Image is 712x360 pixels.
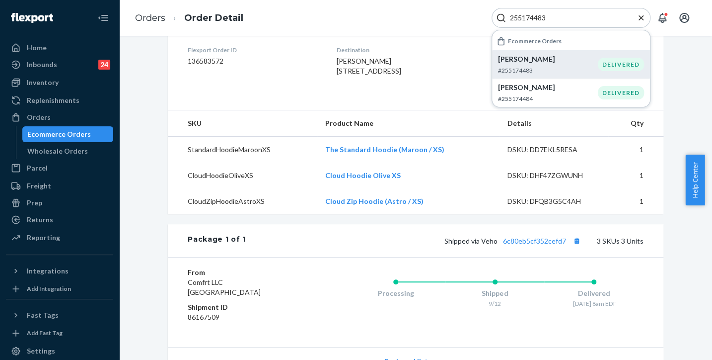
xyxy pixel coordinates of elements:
[444,237,583,245] span: Shipped via Veho
[598,58,644,71] div: DELIVERED
[498,94,598,103] p: #255174484
[27,181,51,191] div: Freight
[135,12,165,23] a: Orders
[188,278,261,296] span: Comfrt LLC [GEOGRAPHIC_DATA]
[503,237,566,245] a: 6c80eb5cf352cefd7
[188,312,306,322] dd: 86167509
[27,95,79,105] div: Replenishments
[11,13,53,23] img: Flexport logo
[6,178,113,194] a: Freight
[325,197,424,205] a: Cloud Zip Hoodie (Astro / XS)
[6,212,113,228] a: Returns
[498,54,598,64] p: [PERSON_NAME]
[27,60,57,70] div: Inbounds
[608,137,663,163] td: 1
[496,13,506,23] svg: Search Icon
[27,284,71,293] div: Add Integration
[507,171,601,180] div: DSKU: DHF47ZGWUNH
[336,57,401,75] span: [PERSON_NAME] [STREET_ADDRESS]
[507,145,601,155] div: DSKU: DD7EKL5RESA
[27,112,51,122] div: Orders
[608,188,663,214] td: 1
[498,66,598,75] p: #255174483
[6,109,113,125] a: Orders
[6,343,113,359] a: Settings
[22,143,114,159] a: Wholesale Orders
[127,3,251,33] ol: breadcrumbs
[608,163,663,188] td: 1
[336,46,484,54] dt: Destination
[27,43,47,53] div: Home
[6,75,113,90] a: Inventory
[27,78,59,88] div: Inventory
[6,92,113,108] a: Replenishments
[6,230,113,246] a: Reporting
[544,299,643,308] div: [DATE] 8am EDT
[188,56,320,66] dd: 136583572
[168,110,317,137] th: SKU
[27,329,63,337] div: Add Fast Tag
[445,299,545,308] div: 9/12
[6,307,113,323] button: Fast Tags
[317,110,499,137] th: Product Name
[27,266,69,276] div: Integrations
[544,288,643,298] div: Delivered
[246,234,643,247] div: 3 SKUs 3 Units
[6,263,113,279] button: Integrations
[168,137,317,163] td: StandardHoodieMaroonXS
[22,126,114,142] a: Ecommerce Orders
[27,163,48,173] div: Parcel
[346,288,445,298] div: Processing
[188,46,320,54] dt: Flexport Order ID
[168,188,317,214] td: CloudZipHoodieAstroXS
[27,310,59,320] div: Fast Tags
[498,83,598,92] p: [PERSON_NAME]
[499,110,609,137] th: Details
[27,215,53,225] div: Returns
[27,146,88,156] div: Wholesale Orders
[188,268,306,277] dt: From
[98,60,110,70] div: 24
[188,302,306,312] dt: Shipment ID
[652,8,672,28] button: Open notifications
[570,234,583,247] button: Copy tracking number
[508,38,562,44] h6: Ecommerce Orders
[188,234,246,247] div: Package 1 of 1
[27,233,60,243] div: Reporting
[608,110,663,137] th: Qty
[325,145,444,154] a: The Standard Hoodie (Maroon / XS)
[6,327,113,339] a: Add Fast Tag
[6,195,113,211] a: Prep
[325,171,401,180] a: Cloud Hoodie Olive XS
[636,13,646,23] button: Close Search
[685,155,705,205] button: Help Center
[6,283,113,295] a: Add Integration
[27,346,55,356] div: Settings
[598,86,644,99] div: DELIVERED
[6,160,113,176] a: Parcel
[507,196,601,206] div: DSKU: DFQB3G5C4AH
[168,163,317,188] td: CloudHoodieOliveXS
[93,8,113,28] button: Close Navigation
[674,8,694,28] button: Open account menu
[445,288,545,298] div: Shipped
[6,40,113,56] a: Home
[27,129,91,139] div: Ecommerce Orders
[184,12,243,23] a: Order Detail
[27,198,42,208] div: Prep
[6,57,113,73] a: Inbounds24
[506,13,628,23] input: Search Input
